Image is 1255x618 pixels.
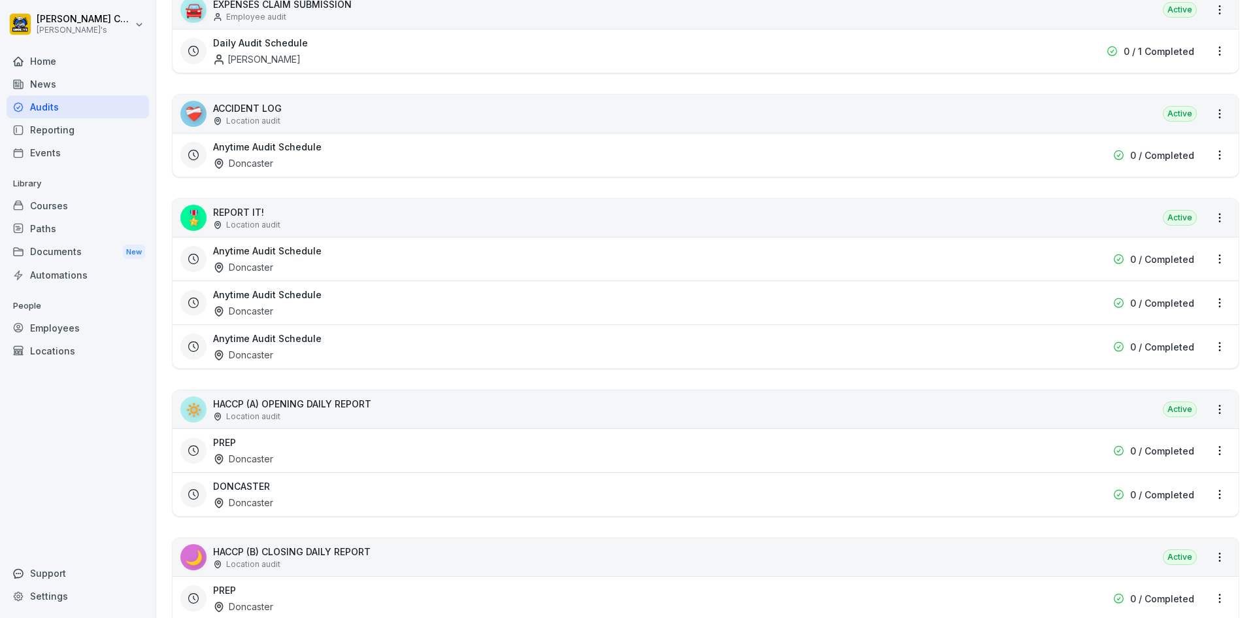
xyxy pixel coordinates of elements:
[1130,252,1194,266] p: 0 / Completed
[1130,148,1194,162] p: 0 / Completed
[213,304,273,318] div: Doncaster
[7,585,149,608] a: Settings
[7,50,149,73] a: Home
[7,339,149,362] a: Locations
[213,496,273,509] div: Doncaster
[1124,44,1194,58] p: 0 / 1 Completed
[226,558,280,570] p: Location audit
[213,545,371,558] p: HACCP (B) CLOSING DAILY REPORT
[123,245,145,260] div: New
[180,101,207,127] div: ❤️‍🩹
[1163,2,1197,18] div: Active
[1163,210,1197,226] div: Active
[213,397,371,411] p: HACCP (A) OPENING DAILY REPORT
[1130,340,1194,354] p: 0 / Completed
[213,479,270,493] h3: DONCASTER
[7,296,149,317] p: People
[1130,296,1194,310] p: 0 / Completed
[213,436,236,449] h3: PREP
[1130,444,1194,458] p: 0 / Completed
[1163,549,1197,565] div: Active
[1130,592,1194,606] p: 0 / Completed
[7,264,149,286] a: Automations
[1130,488,1194,502] p: 0 / Completed
[180,205,207,231] div: 🎖️
[7,194,149,217] a: Courses
[7,173,149,194] p: Library
[7,118,149,141] a: Reporting
[213,583,236,597] h3: PREP
[226,115,280,127] p: Location audit
[7,95,149,118] a: Audits
[213,260,273,274] div: Doncaster
[213,452,273,466] div: Doncaster
[180,544,207,570] div: 🌙
[7,73,149,95] a: News
[7,217,149,240] a: Paths
[226,411,280,422] p: Location audit
[213,101,282,115] p: ACCIDENT LOG
[213,244,322,258] h3: Anytime Audit Schedule
[213,156,273,170] div: Doncaster
[213,288,322,301] h3: Anytime Audit Schedule
[213,332,322,345] h3: Anytime Audit Schedule
[226,219,280,231] p: Location audit
[7,240,149,264] a: DocumentsNew
[213,36,308,50] h3: Daily Audit Schedule
[7,562,149,585] div: Support
[37,26,132,35] p: [PERSON_NAME]'s
[226,11,286,23] p: Employee audit
[180,396,207,422] div: 🔅
[7,317,149,339] a: Employees
[7,141,149,164] a: Events
[213,140,322,154] h3: Anytime Audit Schedule
[1163,106,1197,122] div: Active
[213,348,273,362] div: Doncaster
[1163,402,1197,417] div: Active
[213,600,273,613] div: Doncaster
[37,14,132,25] p: [PERSON_NAME] Calladine
[7,240,149,264] div: Documents
[213,52,301,66] div: [PERSON_NAME]
[213,205,280,219] p: REPORT IT!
